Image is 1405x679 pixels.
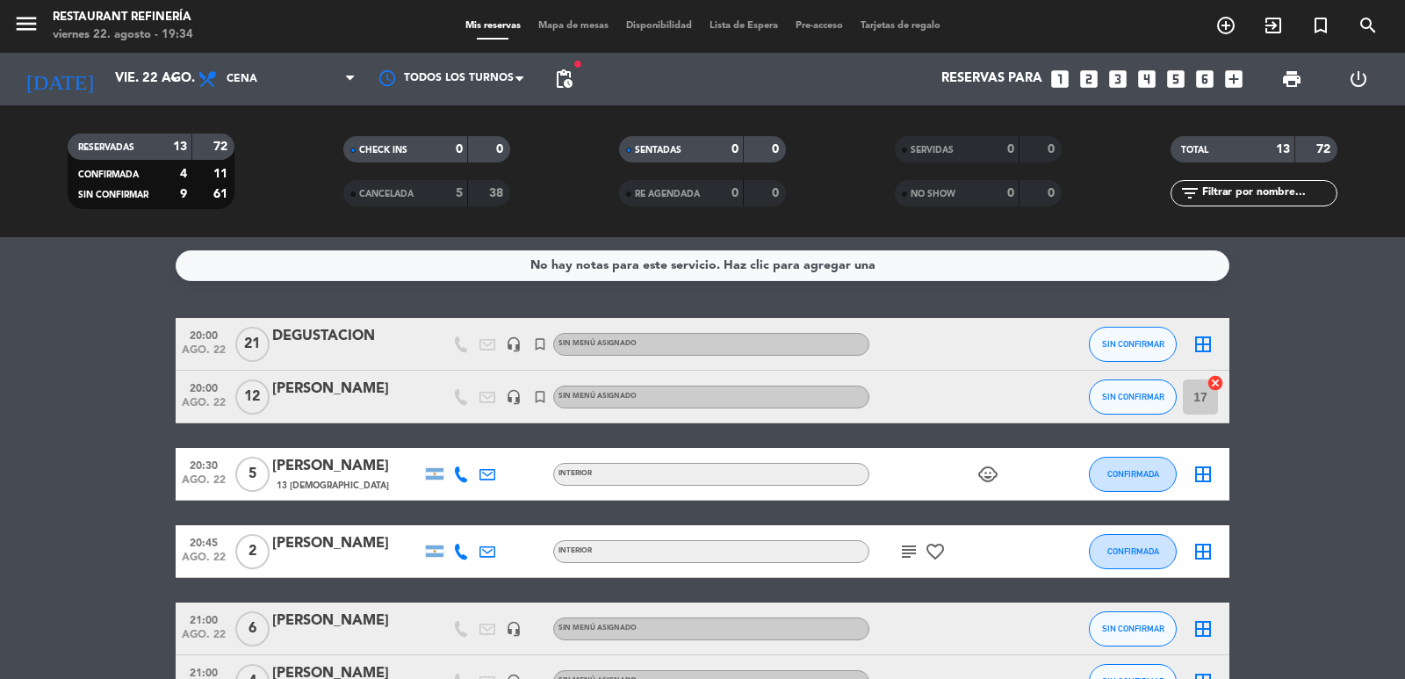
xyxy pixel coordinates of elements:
span: 20:45 [182,531,226,552]
div: [PERSON_NAME] [272,532,421,555]
span: SENTADAS [635,146,681,155]
span: Pre-acceso [787,21,852,31]
span: CONFIRMADA [1107,469,1159,479]
div: [PERSON_NAME] [272,610,421,632]
i: looks_two [1077,68,1100,90]
span: 5 [235,457,270,492]
span: Reservas para [941,71,1042,87]
button: CONFIRMADA [1089,534,1177,569]
span: ago. 22 [182,552,226,572]
span: fiber_manual_record [573,59,583,69]
i: cancel [1207,374,1224,392]
span: pending_actions [553,69,574,90]
span: CONFIRMADA [78,170,139,179]
i: headset_mic [506,621,522,637]
strong: 11 [213,168,231,180]
strong: 0 [772,187,782,199]
i: child_care [977,464,998,485]
span: ago. 22 [182,397,226,417]
strong: 0 [772,143,782,155]
strong: 4 [180,168,187,180]
i: border_all [1192,618,1214,639]
i: looks_3 [1106,68,1129,90]
strong: 61 [213,188,231,200]
strong: 38 [489,187,507,199]
strong: 0 [1007,187,1014,199]
span: RESERVADAS [78,143,134,152]
span: SIN CONFIRMAR [78,191,148,199]
div: [PERSON_NAME] [272,455,421,478]
div: Restaurant Refinería [53,9,193,26]
i: add_box [1222,68,1245,90]
span: SIN CONFIRMAR [1102,339,1164,349]
span: SIN CONFIRMAR [1102,624,1164,633]
i: favorite_border [925,541,946,562]
span: Tarjetas de regalo [852,21,949,31]
div: [PERSON_NAME] [272,378,421,401]
button: SIN CONFIRMAR [1089,327,1177,362]
div: No hay notas para este servicio. Haz clic para agregar una [530,256,875,276]
strong: 5 [456,187,463,199]
strong: 0 [1048,143,1058,155]
span: CANCELADA [359,190,414,199]
i: headset_mic [506,336,522,352]
i: subject [898,541,919,562]
i: turned_in_not [532,389,548,405]
i: border_all [1192,464,1214,485]
span: TOTAL [1181,146,1208,155]
span: RE AGENDADA [635,190,700,199]
span: Sin menú asignado [558,393,637,400]
strong: 72 [1316,143,1334,155]
button: SIN CONFIRMAR [1089,379,1177,415]
span: CHECK INS [359,146,407,155]
i: menu [13,11,40,37]
span: NO SHOW [911,190,955,199]
span: Sin menú asignado [558,625,637,632]
input: Filtrar por nombre... [1200,184,1337,203]
span: 13 [DEMOGRAPHIC_DATA] [277,479,389,493]
i: add_circle_outline [1215,15,1236,36]
strong: 0 [731,187,739,199]
i: looks_4 [1135,68,1158,90]
button: CONFIRMADA [1089,457,1177,492]
strong: 0 [1007,143,1014,155]
strong: 13 [173,141,187,153]
i: turned_in_not [1310,15,1331,36]
i: filter_list [1179,183,1200,204]
strong: 0 [731,143,739,155]
span: 20:00 [182,377,226,397]
i: exit_to_app [1263,15,1284,36]
i: border_all [1192,334,1214,355]
i: arrow_drop_down [163,69,184,90]
span: Sin menú asignado [558,340,637,347]
span: Cena [227,73,257,85]
i: looks_5 [1164,68,1187,90]
i: looks_one [1048,68,1071,90]
strong: 72 [213,141,231,153]
span: 6 [235,611,270,646]
span: ago. 22 [182,474,226,495]
strong: 13 [1276,143,1290,155]
i: turned_in_not [532,336,548,352]
span: Mapa de mesas [530,21,617,31]
span: ago. 22 [182,344,226,365]
i: looks_6 [1193,68,1216,90]
strong: 0 [456,143,463,155]
div: DEGUSTACION [272,325,421,348]
span: 21 [235,327,270,362]
span: Lista de Espera [701,21,787,31]
i: [DATE] [13,60,106,98]
i: search [1358,15,1379,36]
span: CONFIRMADA [1107,546,1159,556]
i: headset_mic [506,389,522,405]
i: power_settings_new [1348,69,1369,90]
strong: 9 [180,188,187,200]
span: INTERIOR [558,470,592,477]
strong: 0 [1048,187,1058,199]
div: LOG OUT [1325,53,1392,105]
span: Mis reservas [457,21,530,31]
span: 21:00 [182,609,226,629]
div: viernes 22. agosto - 19:34 [53,26,193,44]
span: SERVIDAS [911,146,954,155]
i: border_all [1192,541,1214,562]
